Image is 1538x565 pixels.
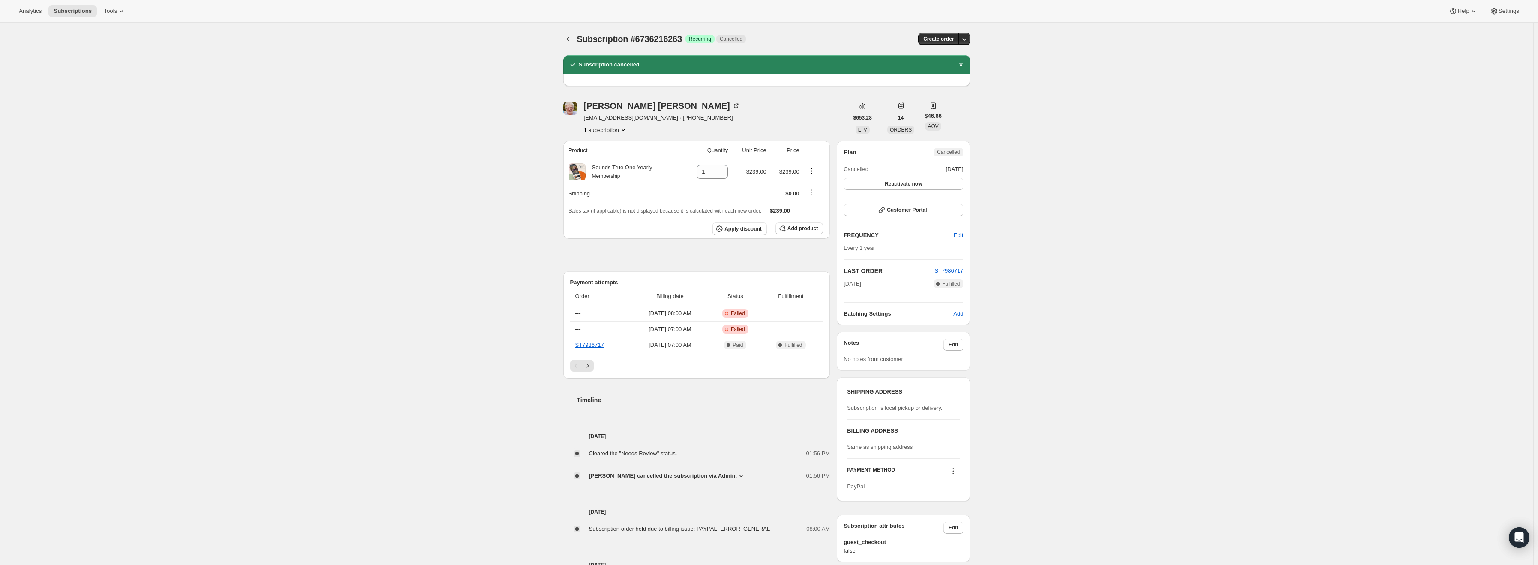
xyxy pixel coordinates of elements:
h3: Notes [844,339,943,351]
span: AOV [928,123,938,129]
h2: FREQUENCY [844,231,954,240]
button: Edit [943,522,963,534]
button: $653.28 [848,112,877,124]
span: 01:56 PM [806,449,830,458]
span: Edit [954,231,963,240]
span: $0.00 [785,190,799,197]
h2: Subscription cancelled. [579,60,641,69]
button: 14 [893,112,909,124]
span: No notes from customer [844,356,903,362]
span: Add [953,310,963,318]
span: Subscription order held due to billing issue: PAYPAL_ERROR_GENERAL [589,526,770,532]
div: [PERSON_NAME] [PERSON_NAME] [584,102,740,110]
h3: SHIPPING ADDRESS [847,388,960,396]
span: Help [1457,8,1469,15]
span: ORDERS [890,127,912,133]
h2: LAST ORDER [844,267,934,275]
span: [DATE] [844,279,861,288]
h2: Payment attempts [570,278,823,287]
h6: Batching Settings [844,310,953,318]
span: [DATE] · 07:00 AM [633,341,707,349]
span: Cancelled [720,36,742,42]
button: Analytics [14,5,47,17]
div: Open Intercom Messenger [1509,527,1529,548]
span: Cancelled [844,165,868,174]
h4: [DATE] [563,432,830,441]
span: guest_checkout [844,538,963,547]
span: Create order [923,36,954,42]
span: Sales tax (if applicable) is not displayed because it is calculated with each new order. [569,208,762,214]
span: Apply discount [724,225,762,232]
button: Edit [949,228,968,242]
small: Membership [592,173,620,179]
button: Create order [918,33,959,45]
button: Help [1444,5,1483,17]
h2: Timeline [577,396,830,404]
span: Same as shipping address [847,444,913,450]
button: Add product [775,222,823,234]
button: Apply discount [712,222,767,235]
span: Tools [104,8,117,15]
h2: Plan [844,148,856,156]
th: Product [563,141,683,160]
span: Billing date [633,292,707,301]
span: Status [712,292,758,301]
button: Tools [99,5,131,17]
th: Quantity [683,141,730,160]
h3: BILLING ADDRESS [847,427,960,435]
span: 08:00 AM [806,525,830,533]
th: Price [769,141,802,160]
span: 01:56 PM [806,472,830,480]
button: Customer Portal [844,204,963,216]
th: Unit Price [730,141,769,160]
h3: PAYMENT METHOD [847,466,895,478]
span: Every 1 year [844,245,875,251]
th: Order [570,287,631,306]
th: Shipping [563,184,683,203]
span: Edit [949,341,958,348]
span: Subscription is local pickup or delivery. [847,405,942,411]
button: Add [948,307,968,321]
nav: Pagination [570,360,823,372]
span: --- [575,326,581,332]
button: Subscriptions [48,5,97,17]
span: $46.66 [925,112,942,120]
button: Reactivate now [844,178,963,190]
span: [DATE] · 08:00 AM [633,309,707,318]
span: Failed [731,310,745,317]
button: Dismiss notification [955,59,967,71]
h3: Subscription attributes [844,522,943,534]
span: Cancelled [937,149,960,156]
span: 14 [898,114,904,121]
button: Product actions [584,126,628,134]
button: Edit [943,339,963,351]
span: --- [575,310,581,316]
span: Edit [949,524,958,531]
span: $239.00 [746,168,766,175]
h4: [DATE] [563,508,830,516]
a: ST7986717 [934,267,963,274]
span: Settings [1499,8,1519,15]
span: $239.00 [770,207,790,214]
a: ST7986717 [575,342,604,348]
span: [EMAIL_ADDRESS][DOMAIN_NAME] · [PHONE_NUMBER] [584,114,740,122]
span: Analytics [19,8,42,15]
span: Fulfilled [784,342,802,349]
button: Shipping actions [805,188,818,197]
button: Subscriptions [563,33,575,45]
span: Reactivate now [885,180,922,187]
button: Next [582,360,594,372]
span: [PERSON_NAME] cancelled the subscription via Admin. [589,472,737,480]
div: Sounds True One Yearly [586,163,652,180]
span: Failed [731,326,745,333]
button: Product actions [805,166,818,176]
span: false [844,547,963,555]
span: [DATE] · 07:00 AM [633,325,707,334]
span: Fulfilled [942,280,960,287]
button: Settings [1485,5,1524,17]
span: Customer Portal [887,207,927,213]
span: Subscription #6736216263 [577,34,682,44]
img: product img [569,163,586,180]
span: Katherine Clarke [563,102,577,115]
